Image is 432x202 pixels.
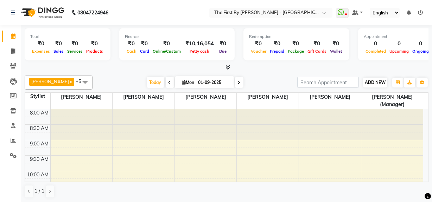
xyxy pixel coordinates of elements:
div: 0 [411,40,431,48]
input: Search Appointment [297,77,359,88]
div: ₹0 [286,40,306,48]
span: Due [217,49,228,54]
span: Card [138,49,151,54]
span: [PERSON_NAME] [175,93,237,102]
span: [PERSON_NAME] (Manager) [361,93,423,109]
span: Voucher [249,49,268,54]
div: ₹0 [151,40,183,48]
span: Package [286,49,306,54]
div: ₹0 [30,40,52,48]
b: 08047224946 [77,3,108,22]
span: Prepaid [268,49,286,54]
div: ₹0 [268,40,286,48]
div: ₹0 [52,40,65,48]
div: 8:30 AM [29,125,50,132]
span: Today [147,77,164,88]
img: logo [18,3,66,22]
button: ADD NEW [363,78,387,87]
span: Online/Custom [151,49,183,54]
div: ₹0 [306,40,328,48]
div: ₹0 [249,40,268,48]
div: 9:30 AM [29,156,50,163]
span: +5 [76,78,87,84]
span: Expenses [30,49,52,54]
span: Upcoming [388,49,411,54]
span: Products [84,49,105,54]
div: 0 [388,40,411,48]
div: 8:00 AM [29,109,50,117]
div: ₹0 [328,40,344,48]
a: x [69,79,72,84]
div: ₹0 [217,40,229,48]
span: ADD NEW [365,80,386,85]
span: [PERSON_NAME] [237,93,299,102]
div: Redemption [249,34,344,40]
div: Stylist [25,93,50,100]
div: 9:00 AM [29,140,50,148]
span: Cash [125,49,138,54]
span: [PERSON_NAME] [51,93,113,102]
span: [PERSON_NAME] [113,93,174,102]
span: Completed [364,49,388,54]
span: Petty cash [188,49,211,54]
span: Gift Cards [306,49,328,54]
span: Sales [52,49,65,54]
div: ₹0 [65,40,84,48]
div: 10:00 AM [26,171,50,178]
span: 1 / 1 [34,188,44,195]
span: Services [65,49,84,54]
input: 2025-09-01 [196,77,231,88]
div: ₹0 [125,40,138,48]
span: Wallet [328,49,344,54]
div: ₹10,16,054 [183,40,217,48]
div: Total [30,34,105,40]
span: [PERSON_NAME] [299,93,361,102]
span: Ongoing [411,49,431,54]
span: [PERSON_NAME] [31,79,69,84]
span: Mon [180,80,196,85]
div: ₹0 [138,40,151,48]
div: Finance [125,34,229,40]
div: ₹0 [84,40,105,48]
div: 0 [364,40,388,48]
